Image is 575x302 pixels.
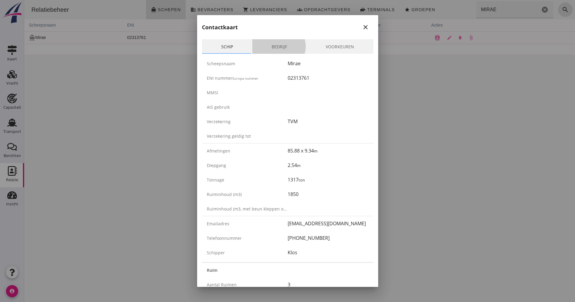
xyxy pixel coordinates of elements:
h2: Contactkaart [202,23,238,31]
div: Verzekering [207,118,288,125]
span: Schepen [133,7,157,12]
span: Aantal ruimen [207,282,237,288]
span: Opdrachtgevers [280,7,327,12]
div: 85.88 x 9.34 [288,147,369,154]
span: Bevrachters [173,7,209,12]
div: Ruiminhoud (m3, met beun kleppen open) [207,206,288,212]
div: AIS gebruik [207,104,288,110]
div: 1317 [288,176,369,183]
strong: Ruim [207,267,218,273]
div: Verzekering geldig tot [207,133,288,139]
span: Terminals [343,7,371,12]
i: attach_file [444,35,450,40]
th: ENI [98,19,174,31]
div: 1850 [288,191,369,198]
i: front_loader [336,7,341,12]
td: 1317 [174,31,225,44]
div: Afmetingen [207,148,288,154]
i: edit [423,35,428,40]
th: acties [402,19,551,31]
div: Tonnage [207,177,288,183]
div: Emailadres [207,220,288,227]
td: 9,34 [337,31,402,44]
div: 3 [288,281,369,288]
div: [PHONE_NUMBER] [288,234,369,242]
i: delete [434,35,438,40]
i: shopping_cart [219,7,224,12]
div: Diepgang [207,162,288,169]
div: [EMAIL_ADDRESS][DOMAIN_NAME] [288,220,369,227]
div: Ruiminhoud (m3) [207,191,288,198]
span: Groepen [387,7,411,12]
div: Relatiebeheer [2,5,50,14]
div: 2.54 [288,162,369,169]
div: ENI nummer [207,75,288,81]
i: star [380,7,386,12]
th: ton [174,19,225,31]
small: m [297,163,301,168]
div: MMSI [207,89,288,96]
i: Wis Zoeken... [517,6,524,13]
td: 02313761 [98,31,174,44]
i: directions_boat [127,7,132,12]
div: Mirae [288,60,369,67]
small: ton [299,177,305,183]
div: Schipper [207,249,288,256]
td: 1850 [225,31,276,44]
div: Telefoonnummer [207,235,288,241]
th: m3 [225,19,276,31]
a: Voorkeuren [306,39,373,54]
div: Scheepsnaam [207,60,288,67]
div: TVM [288,118,369,125]
th: breedte [337,19,402,31]
i: business [166,7,172,12]
i: contacts [410,35,416,40]
a: Bedrijf [252,39,306,54]
span: Leveranciers [225,7,263,12]
div: Klos [288,249,369,256]
small: Europa nummer [232,76,258,81]
div: 02313761 [288,74,369,82]
i: groups [273,7,278,12]
i: close [362,24,369,31]
i: search [538,6,545,13]
a: Schip [202,39,252,54]
td: 85,88 [276,31,337,44]
small: m [314,148,318,154]
th: lengte [276,19,337,31]
i: directions_boat [5,34,11,41]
